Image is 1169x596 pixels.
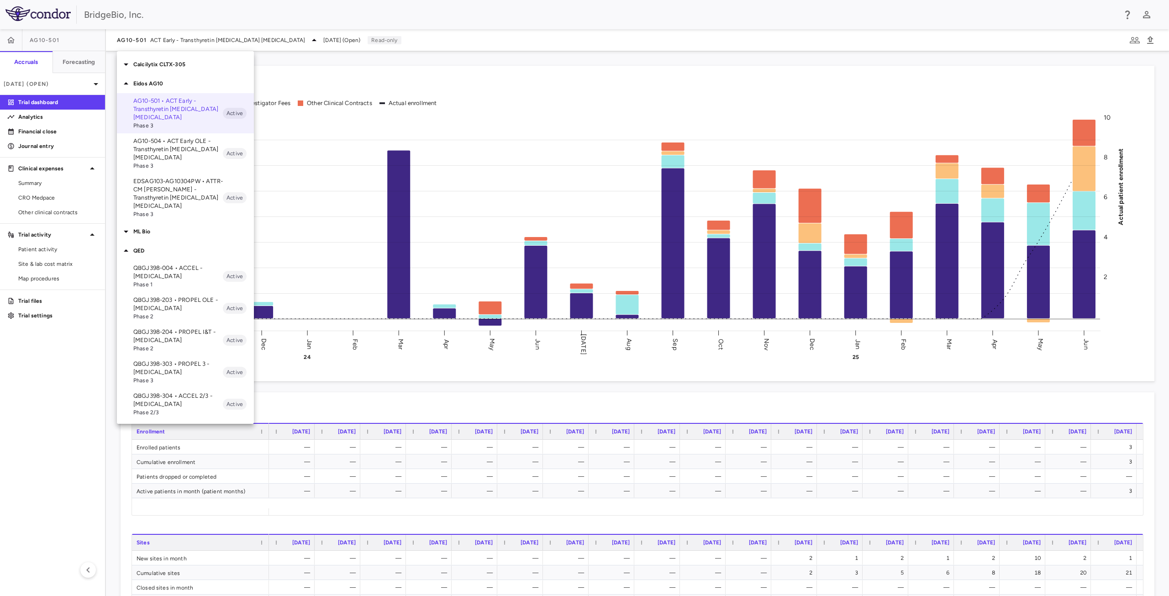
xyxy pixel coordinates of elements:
[117,356,254,388] div: QBGJ398-303 • PROPEL 3 - [MEDICAL_DATA]Phase 3Active
[133,360,223,376] p: QBGJ398-303 • PROPEL 3 - [MEDICAL_DATA]
[133,137,223,162] p: AG10-504 • ACT Early OLE - Transthyretin [MEDICAL_DATA] [MEDICAL_DATA]
[133,296,223,312] p: QBGJ398-203 • PROPEL OLE - [MEDICAL_DATA]
[133,344,223,353] span: Phase 2
[117,55,254,74] div: Calcilytix CLTX-305
[133,177,223,210] p: EDSAG103-AG10304PW • ATTR-CM [PERSON_NAME] - Transthyretin [MEDICAL_DATA] [MEDICAL_DATA]
[117,133,254,174] div: AG10-504 • ACT Early OLE - Transthyretin [MEDICAL_DATA] [MEDICAL_DATA]Phase 3Active
[117,93,254,133] div: AG10-501 • ACT Early - Transthyretin [MEDICAL_DATA] [MEDICAL_DATA]Phase 3Active
[133,247,254,255] p: QED
[117,174,254,222] div: EDSAG103-AG10304PW • ATTR-CM [PERSON_NAME] - Transthyretin [MEDICAL_DATA] [MEDICAL_DATA]Phase 3Ac...
[133,60,254,69] p: Calcilytix CLTX-305
[117,260,254,292] div: QBGJ398-004 • ACCEL - [MEDICAL_DATA]Phase 1Active
[117,222,254,241] div: ML Bio
[133,392,223,408] p: QBGJ398-304 • ACCEL 2/3 - [MEDICAL_DATA]
[117,292,254,324] div: QBGJ398-203 • PROPEL OLE - [MEDICAL_DATA]Phase 2Active
[223,149,247,158] span: Active
[133,280,223,289] span: Phase 1
[223,304,247,312] span: Active
[117,241,254,260] div: QED
[133,79,254,88] p: Eidos AG10
[133,121,223,130] span: Phase 3
[223,194,247,202] span: Active
[133,97,223,121] p: AG10-501 • ACT Early - Transthyretin [MEDICAL_DATA] [MEDICAL_DATA]
[133,210,223,218] span: Phase 3
[133,312,223,321] span: Phase 2
[133,264,223,280] p: QBGJ398-004 • ACCEL - [MEDICAL_DATA]
[133,162,223,170] span: Phase 3
[223,368,247,376] span: Active
[117,324,254,356] div: QBGJ398-204 • PROPEL I&T - [MEDICAL_DATA]Phase 2Active
[223,336,247,344] span: Active
[133,328,223,344] p: QBGJ398-204 • PROPEL I&T - [MEDICAL_DATA]
[223,272,247,280] span: Active
[117,388,254,420] div: QBGJ398-304 • ACCEL 2/3 - [MEDICAL_DATA]Phase 2/3Active
[223,109,247,117] span: Active
[223,400,247,408] span: Active
[133,408,223,417] span: Phase 2/3
[133,227,254,236] p: ML Bio
[133,376,223,385] span: Phase 3
[117,74,254,93] div: Eidos AG10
